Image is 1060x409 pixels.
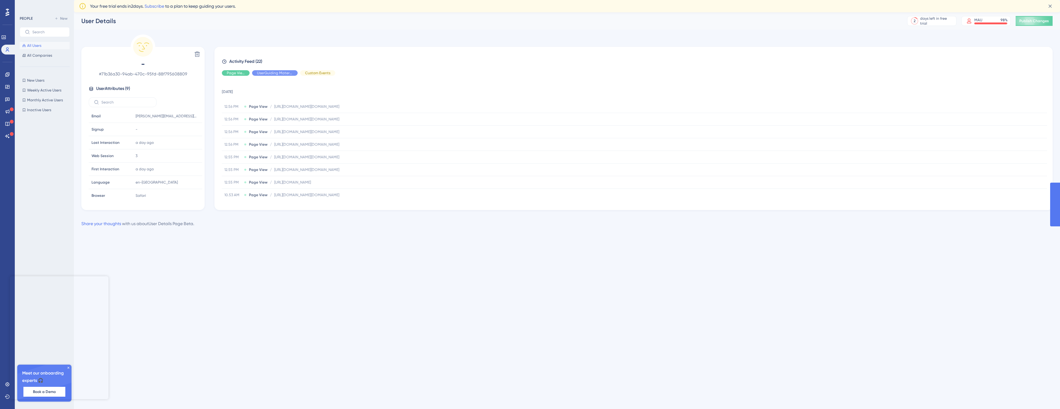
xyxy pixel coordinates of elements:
span: Page View [249,117,267,122]
span: Page View [249,129,267,134]
td: [DATE] [222,81,1047,100]
span: Page View [249,167,267,172]
span: Language [92,180,110,185]
button: Publish Changes [1016,16,1053,26]
span: Email [92,114,101,119]
span: Web Session [92,153,114,158]
span: UserGuiding Material [257,71,293,75]
span: Custom Events [305,71,330,75]
span: # 71b36a30-94ab-470c-95fd-88f795608809 [89,70,197,78]
span: 12.55 PM [224,180,242,185]
span: Page View [227,71,245,75]
span: Weekly Active Users [27,88,61,93]
span: / [270,129,272,134]
input: Search [32,30,64,34]
span: / [270,142,272,147]
span: 12.55 PM [224,167,242,172]
span: Your free trial ends in 2 days. to a plan to keep guiding your users. [90,2,236,10]
span: [PERSON_NAME][EMAIL_ADDRESS][DOMAIN_NAME] [136,114,197,119]
span: Page View [249,180,267,185]
span: User Attributes ( 9 ) [96,85,130,92]
span: 3 [136,153,137,158]
span: [URL][DOMAIN_NAME][DOMAIN_NAME] [274,142,339,147]
span: New [60,16,67,21]
span: Page View [249,155,267,160]
span: en-[GEOGRAPHIC_DATA] [136,180,178,185]
span: All Companies [27,53,52,58]
span: [URL][DOMAIN_NAME][DOMAIN_NAME] [274,117,339,122]
span: [URL][DOMAIN_NAME][DOMAIN_NAME] [274,104,339,109]
input: Search [101,100,151,104]
span: Safari [136,193,146,198]
iframe: UserGuiding AI Assistant Launcher [1034,385,1053,403]
span: Browser [92,193,105,198]
span: 12.56 PM [224,117,242,122]
button: Inactive Users [20,106,70,114]
span: / [270,155,272,160]
span: Page View [249,104,267,109]
time: a day ago [136,167,154,171]
a: Share your thoughts [81,221,121,226]
span: Monthly Active Users [27,98,63,103]
div: 98 % [1001,18,1008,22]
span: [URL][DOMAIN_NAME][DOMAIN_NAME] [274,167,339,172]
button: New [52,15,70,22]
button: New Users [20,77,70,84]
span: Page View [249,192,267,197]
span: / [270,117,272,122]
span: 10.53 AM [224,192,242,197]
div: PEOPLE [20,16,33,21]
span: 12.56 PM [224,104,242,109]
div: User Details [81,17,892,25]
button: Monthly Active Users [20,96,70,104]
span: Signup [92,127,104,132]
span: All Users [27,43,41,48]
a: Subscribe [145,4,164,9]
span: [URL][DOMAIN_NAME][DOMAIN_NAME] [274,155,339,160]
span: 12.56 PM [224,129,242,134]
span: First Interaction [92,167,119,172]
span: [URL][DOMAIN_NAME][DOMAIN_NAME] [274,192,339,197]
span: New Users [27,78,44,83]
span: Page View [249,142,267,147]
span: / [270,180,272,185]
button: All Companies [20,52,70,59]
div: 2 [914,18,915,23]
div: with us about User Details Page Beta . [81,220,194,227]
button: All Users [20,42,70,49]
span: Activity Feed (22) [229,58,262,65]
span: / [270,167,272,172]
span: - [136,127,137,132]
button: Weekly Active Users [20,87,70,94]
span: - [89,59,197,69]
span: 12.55 PM [224,155,242,160]
span: 12.56 PM [224,142,242,147]
span: Last Interaction [92,140,120,145]
span: [URL][DOMAIN_NAME][DOMAIN_NAME] [274,129,339,134]
time: a day ago [136,140,154,145]
div: days left in free trial [920,16,954,26]
span: / [270,192,272,197]
div: MAU [974,18,982,22]
span: / [270,104,272,109]
span: Publish Changes [1019,18,1049,23]
span: Inactive Users [27,107,51,112]
span: [URL][DOMAIN_NAME] [274,180,311,185]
